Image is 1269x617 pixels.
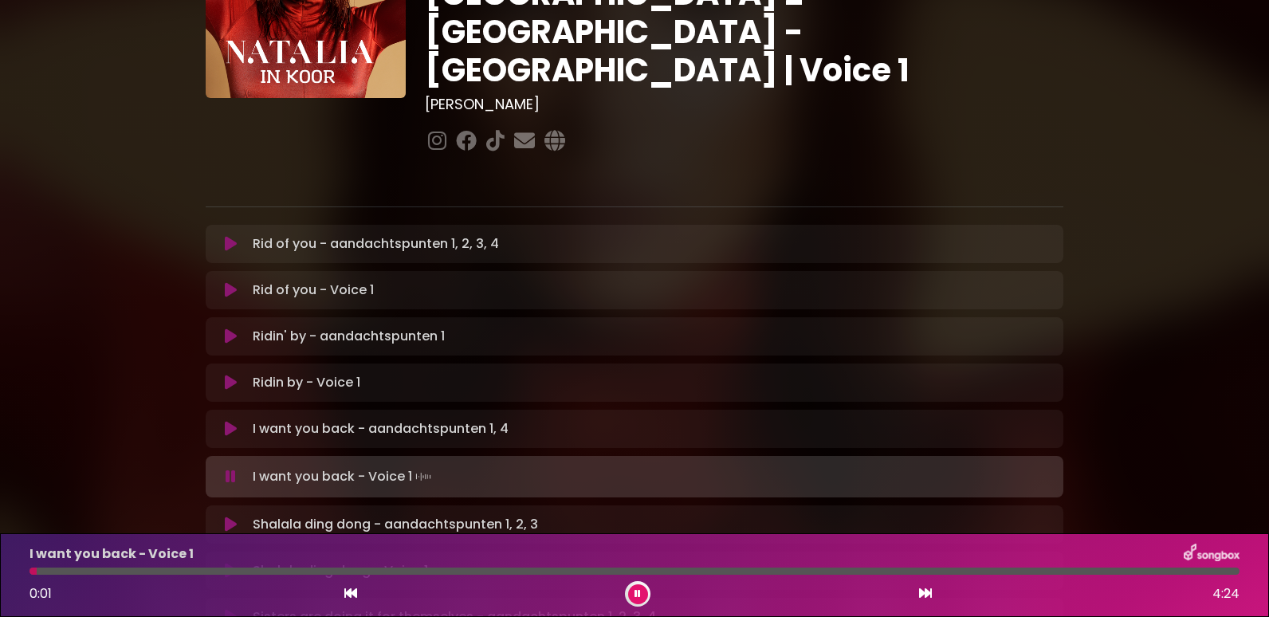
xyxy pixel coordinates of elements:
p: Ridin by - Voice 1 [253,373,360,392]
p: Shalala ding dong - aandachtspunten 1, 2, 3 [253,515,538,534]
p: I want you back - aandachtspunten 1, 4 [253,419,509,438]
span: 0:01 [29,584,52,603]
img: songbox-logo-white.png [1184,544,1240,564]
p: Rid of you - aandachtspunten 1, 2, 3, 4 [253,234,499,253]
p: I want you back - Voice 1 [253,466,434,488]
p: Rid of you - Voice 1 [253,281,374,300]
img: waveform4.gif [412,466,434,488]
span: 4:24 [1212,584,1240,603]
h3: [PERSON_NAME] [425,96,1063,113]
p: I want you back - Voice 1 [29,544,194,564]
p: Ridin' by - aandachtspunten 1 [253,327,445,346]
